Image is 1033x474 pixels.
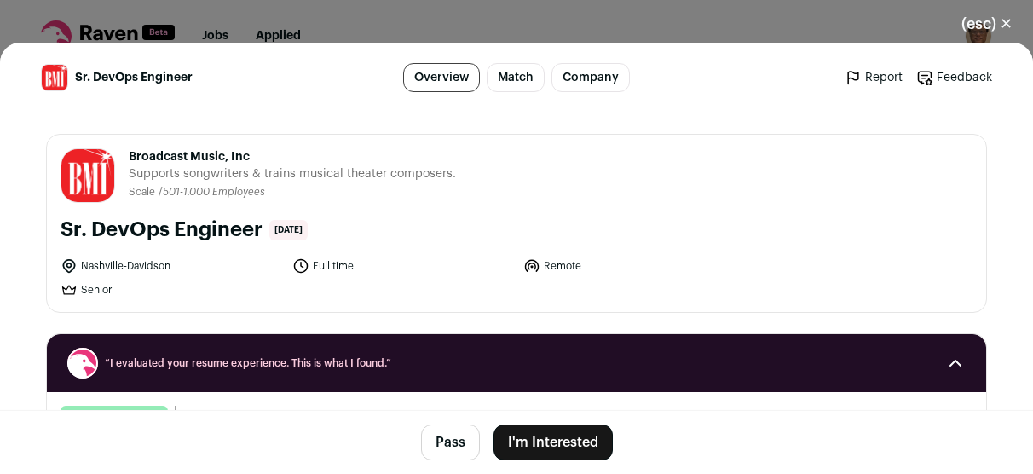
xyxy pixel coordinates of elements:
[551,63,630,92] a: Company
[163,187,265,197] span: 501-1,000 Employees
[941,5,1033,43] button: Close modal
[487,63,545,92] a: Match
[182,408,275,425] span: Preferences match
[845,69,903,86] a: Report
[129,186,159,199] li: Scale
[523,257,745,275] li: Remote
[493,425,613,460] button: I'm Interested
[61,217,263,244] h1: Sr. DevOps Engineer
[129,148,456,165] span: Broadcast Music, Inc
[75,69,193,86] span: Sr. DevOps Engineer
[916,69,992,86] a: Feedback
[61,406,168,426] div: great resume match
[61,257,282,275] li: Nashville-Davidson
[129,165,456,182] span: Supports songwriters & trains musical theater composers.
[61,281,282,298] li: Senior
[105,356,928,370] span: “I evaluated your resume experience. This is what I found.”
[292,257,514,275] li: Full time
[269,220,308,240] span: [DATE]
[61,149,114,202] img: e0f0a772ecafa4101532b8f2d099284d7f770f04afc84169e9da9f1ebf6e21fc.jpg
[421,425,480,460] button: Pass
[159,186,265,199] li: /
[42,65,67,90] img: e0f0a772ecafa4101532b8f2d099284d7f770f04afc84169e9da9f1ebf6e21fc.jpg
[403,63,480,92] a: Overview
